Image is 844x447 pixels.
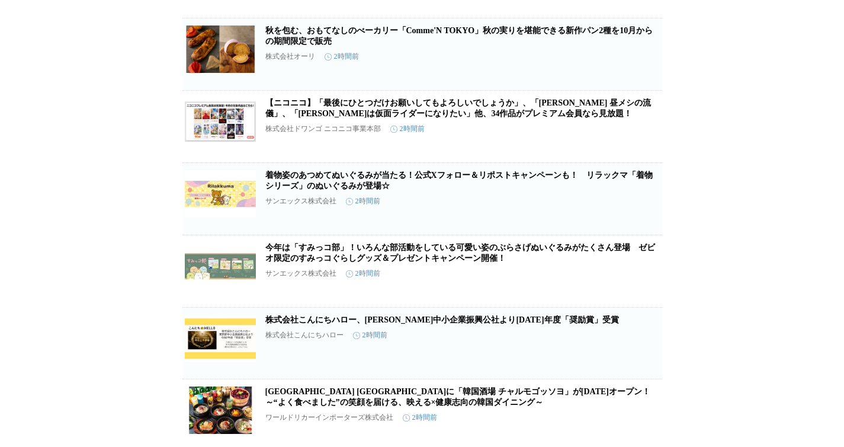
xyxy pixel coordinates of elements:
a: [GEOGRAPHIC_DATA] [GEOGRAPHIC_DATA]に「韓国酒場 チャルモゴッソヨ」が[DATE]オープン！～“よく食べました”の笑顔を届ける、映える×健康志向の韓国ダイニング～ [265,387,650,407]
time: 2時間前 [403,413,437,423]
a: 着物姿のあつめてぬいぐるみが当たる！公式Xフォロー＆リポストキャンペーンも！ リラックマ「着物シリーズ」のぬいぐるみが登場☆ [265,171,653,190]
time: 2時間前 [346,269,380,279]
a: 株式会社こんにちハロー、[PERSON_NAME]中小企業振興公社より[DATE]年度「奨励賞」受賞 [265,315,619,324]
img: 東京ドームシティ FOOD STADIUM TOKYOに「韓国酒場 チャルモゴッソヨ」が11月13日オープン！～“よく食べました”の笑顔を届ける、映える×健康志向の韓国ダイニング～ [185,387,256,434]
a: 今年は「すみっコ部」！いろんな部活動をしている可愛い姿のぶらさげぬいぐるみがたくさん登場 ゼビオ限定のすみっコぐらしグッズ＆プレゼントキャンペーン開催！ [265,243,655,263]
p: 株式会社オーリ [265,52,315,62]
img: 今年は「すみっコ部」！いろんな部活動をしている可愛い姿のぶらさげぬいぐるみがたくさん登場 ゼビオ限定のすみっコぐらしグッズ＆プレゼントキャンペーン開催！ [185,242,256,290]
a: 秋を包む、おもてなしのべーカリー「Comme'N TOKYO」 秋の実りを堪能できる新作パン2種を10月からの期間限定で販売 [265,26,653,46]
p: 株式会社ドワンゴ ニコニコ事業本部 [265,124,381,134]
p: サンエックス株式会社 [265,196,336,206]
img: 【ニコニコ】「最後にひとつだけお願いしてもよろしいでしょうか」、「野原ひろし 昼メシの流儀」、「東島丹三郎は仮面ライダーになりたい」他、34作品がプレミアム会員なら見放題！ [185,98,256,145]
time: 2時間前 [353,330,387,340]
a: 【ニコニコ】「最後にひとつだけお願いしてもよろしいでしょうか」、「[PERSON_NAME] 昼メシの流儀」、「[PERSON_NAME]は仮面ライダーになりたい」他、34作品がプレミアム会員な... [265,98,651,118]
img: 着物姿のあつめてぬいぐるみが当たる！公式Xフォロー＆リポストキャンペーンも！ リラックマ「着物シリーズ」のぬいぐるみが登場☆ [185,170,256,218]
p: 株式会社こんにちハロー [265,330,344,340]
img: 秋を包む、おもてなしのべーカリー「Comme'N TOKYO」 秋の実りを堪能できる新作パン2種を10月からの期間限定で販売 [185,25,256,73]
time: 2時間前 [325,52,359,62]
img: 株式会社こんにちハロー、東京都中小企業振興公社より令和7年度「奨励賞」受賞 [185,315,256,362]
p: ワールドリカーインポーターズ株式会社 [265,413,393,423]
time: 2時間前 [390,124,425,134]
p: サンエックス株式会社 [265,269,336,279]
time: 2時間前 [346,196,380,206]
